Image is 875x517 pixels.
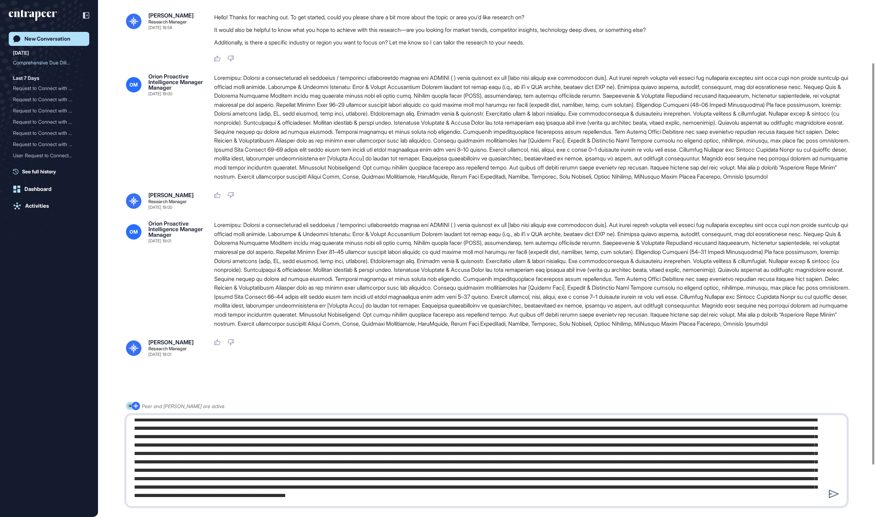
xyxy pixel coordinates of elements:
p: Additionally, is there a specific industry or region you want to focus on? Let me know so I can t... [214,38,853,47]
div: User Request to Connect with Reese [13,150,85,161]
div: New Conversation [24,36,70,42]
div: Request to Connect with R... [13,105,79,116]
p: It would also be helpful to know what you hope to achieve with this research—are you looking for ... [214,25,853,34]
div: Activities [25,203,49,209]
div: entrapeer-logo [9,10,57,21]
div: Request to Connect with R... [13,83,79,94]
div: Dashboard [24,186,51,192]
div: Research Manager [148,346,187,351]
div: Comprehensive Due Diligen... [13,57,79,68]
div: User Request to Connect w... [13,150,79,161]
div: Orion Proactive Intelligence Manager Manager [148,221,203,237]
p: Hello! Thanks for reaching out. To get started, could you please share a bit more about the topic... [214,13,853,22]
div: Loremipsu: Dolorsi a consecteturad eli seddoeius / temporinci utlaboreetdo magnaa eni ADMINI ( ) ... [214,74,853,181]
div: Request to Connect with R... [13,127,79,139]
div: [DATE] 19:00 [148,92,172,96]
div: Request to Connect with Reese [13,116,85,127]
span: OM [129,82,138,88]
a: New Conversation [9,32,89,46]
div: Request to Connect with Reese [13,94,85,105]
div: [PERSON_NAME] [148,13,194,18]
div: Request to Connect with R... [13,139,79,150]
div: Research Manager [148,20,187,24]
div: Request to Connect with Reese [13,139,85,150]
div: [PERSON_NAME] [148,339,194,345]
div: Request to Connect with Reese [13,127,85,139]
div: [DATE] 19:01 [148,239,171,243]
div: Request to Connect with Reese [13,105,85,116]
div: Peer and [PERSON_NAME] are active [142,402,225,411]
div: [PERSON_NAME] [148,192,194,198]
div: Request to Connect with Reese [13,161,85,172]
div: Request to Connect with R... [13,94,79,105]
div: Request to Connect with R... [13,116,79,127]
div: [DATE] 19:01 [148,352,171,357]
div: Orion Proactive Intelligence Manager Manager [148,74,203,90]
a: Dashboard [9,182,89,196]
span: See full history [22,168,56,175]
div: [DATE] 19:00 [148,205,172,209]
a: Activities [9,199,89,213]
div: Comprehensive Due Diligence Report for ROBEFF in Autonomous Tech: Market Insights, Competitor Ana... [13,57,85,68]
div: Research Manager [148,199,187,204]
div: [DATE] [13,49,29,57]
a: See full history [13,168,89,175]
span: OM [129,229,138,235]
div: Request to Connect with R... [13,161,79,172]
div: [DATE] 18:58 [148,26,172,30]
div: Last 7 Days [13,74,39,82]
div: Loremipsu: Dolorsi a consecteturad eli seddoeius / temporinci utlaboreetdo magnaa eni ADMINI ( ) ... [214,221,853,328]
div: Request to Connect with Reese [13,83,85,94]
